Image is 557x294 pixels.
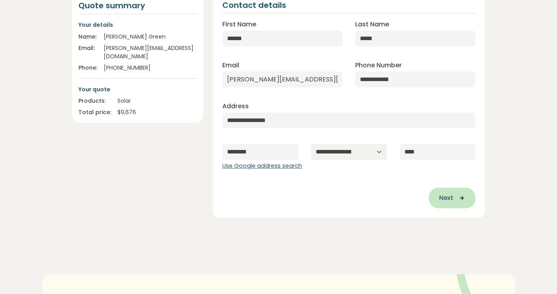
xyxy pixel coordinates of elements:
[222,162,302,170] button: Use Google address search
[355,20,389,29] label: Last Name
[222,72,343,87] input: Enter email
[439,193,453,203] span: Next
[222,0,286,10] h2: Contact details
[78,44,97,61] div: Email:
[117,108,197,116] div: $ 9,676
[429,188,475,208] button: Next
[117,97,197,105] div: Solar
[78,33,97,41] div: Name:
[78,97,111,105] div: Products:
[78,20,197,29] p: Your details
[222,102,249,111] label: Address
[78,0,197,11] h4: Quote summary
[355,61,402,70] label: Phone Number
[78,85,197,94] p: Your quote
[222,61,239,70] label: Email
[78,64,97,72] div: Phone:
[222,20,256,29] label: First Name
[78,108,111,116] div: Total price:
[104,44,197,61] div: [PERSON_NAME][EMAIL_ADDRESS][DOMAIN_NAME]
[104,33,197,41] div: [PERSON_NAME] Green
[104,64,197,72] div: [PHONE_NUMBER]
